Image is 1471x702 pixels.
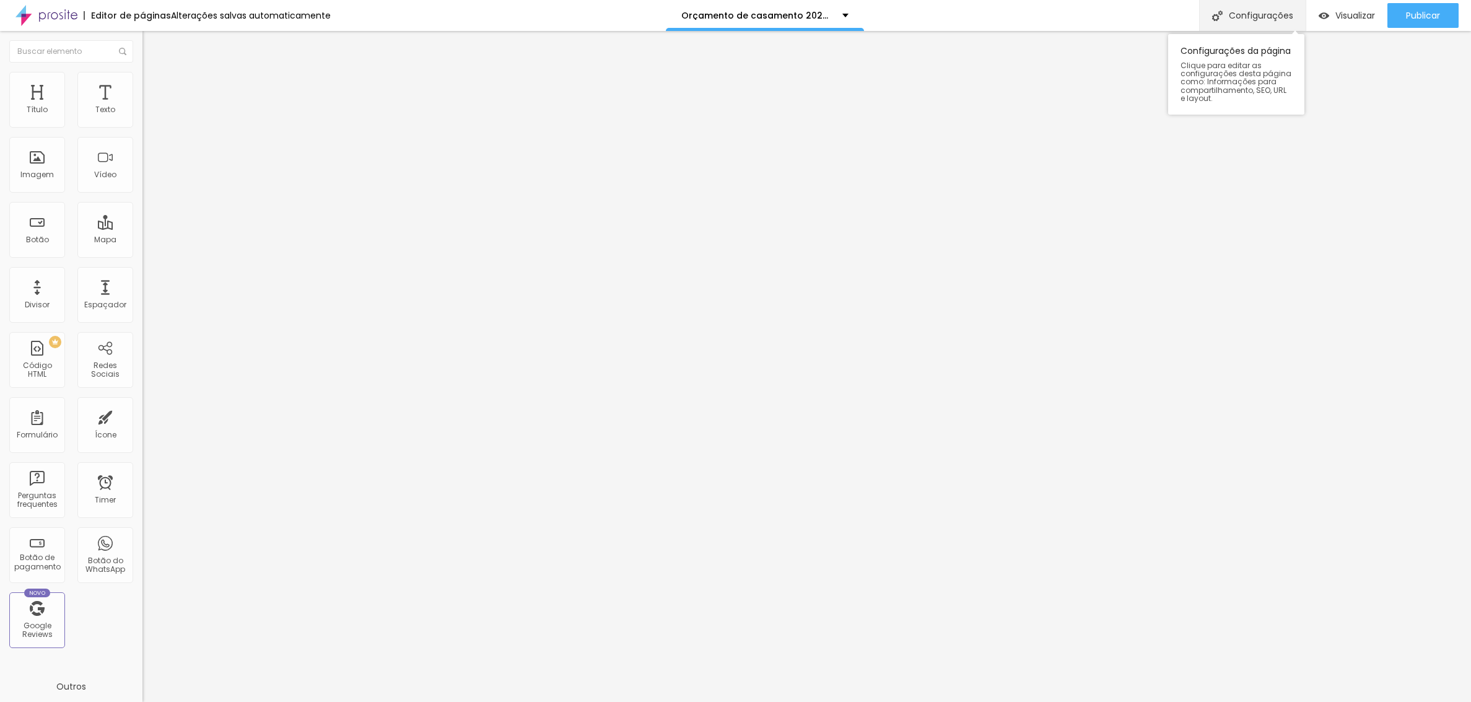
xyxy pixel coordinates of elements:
[27,105,48,114] div: Título
[95,431,116,439] div: Ícone
[1168,34,1304,115] div: Configurações da página
[12,361,61,379] div: Código HTML
[95,105,115,114] div: Texto
[1181,61,1292,102] span: Clique para editar as configurações desta página como: Informações para compartilhamento, SEO, UR...
[95,496,116,504] div: Timer
[17,431,58,439] div: Formulário
[1387,3,1459,28] button: Publicar
[81,556,129,574] div: Botão do WhatsApp
[20,170,54,179] div: Imagem
[1319,11,1329,21] img: view-1.svg
[9,40,133,63] input: Buscar elemento
[1335,11,1375,20] span: Visualizar
[81,361,129,379] div: Redes Sociais
[1406,11,1440,20] span: Publicar
[12,621,61,639] div: Google Reviews
[12,491,61,509] div: Perguntas frequentes
[25,301,50,309] div: Divisor
[12,553,61,571] div: Botão de pagamento
[119,48,126,55] img: Icone
[84,301,126,309] div: Espaçador
[1212,11,1223,21] img: Icone
[26,235,49,244] div: Botão
[171,11,331,20] div: Alterações salvas automaticamente
[94,235,116,244] div: Mapa
[84,11,171,20] div: Editor de páginas
[94,170,116,179] div: Vídeo
[1306,3,1387,28] button: Visualizar
[24,589,51,597] div: Novo
[681,11,833,20] p: Orçamento de casamento 2026 - Sem Recepção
